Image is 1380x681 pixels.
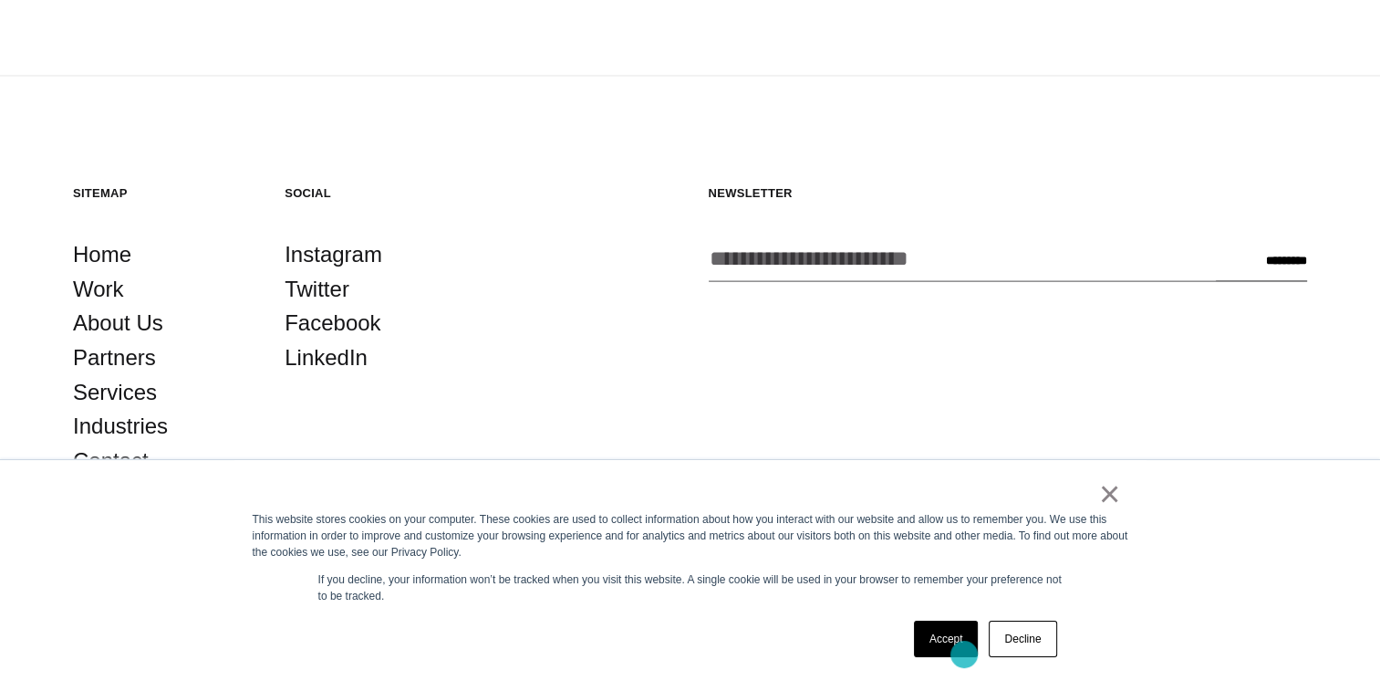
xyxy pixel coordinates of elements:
a: Twitter [285,272,349,307]
a: Contact [73,444,149,478]
a: LinkedIn [285,340,368,375]
h5: Social [285,185,460,201]
a: Services [73,375,157,410]
h5: Sitemap [73,185,248,201]
a: About Us [73,306,163,340]
a: Decline [989,621,1056,657]
h5: Newsletter [709,185,1308,201]
a: Partners [73,340,156,375]
a: Work [73,272,124,307]
p: If you decline, your information won’t be tracked when you visit this website. A single cookie wi... [318,571,1063,604]
a: Home [73,237,131,272]
a: Accept [914,621,979,657]
a: Instagram [285,237,382,272]
a: Facebook [285,306,380,340]
a: × [1099,486,1121,502]
div: This website stores cookies on your computer. These cookies are used to collect information about... [253,511,1128,561]
a: Industries [73,409,168,444]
